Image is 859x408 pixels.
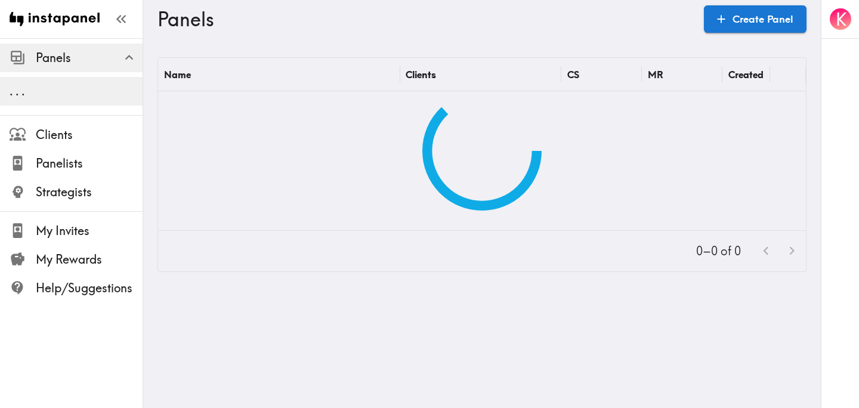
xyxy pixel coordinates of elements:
div: Clients [406,69,436,81]
span: Clients [36,126,143,143]
div: CS [567,69,579,81]
a: Create Panel [704,5,807,33]
span: K [836,9,846,30]
span: Panels [36,50,143,66]
span: . [21,84,25,98]
span: My Invites [36,222,143,239]
span: Help/Suggestions [36,280,143,296]
span: . [10,84,13,98]
div: Created [728,69,764,81]
h3: Panels [157,8,694,30]
span: . [16,84,19,98]
span: My Rewards [36,251,143,268]
div: MR [648,69,663,81]
div: Name [164,69,191,81]
span: Panelists [36,155,143,172]
button: K [829,7,852,31]
span: Strategists [36,184,143,200]
p: 0–0 of 0 [696,243,741,259]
